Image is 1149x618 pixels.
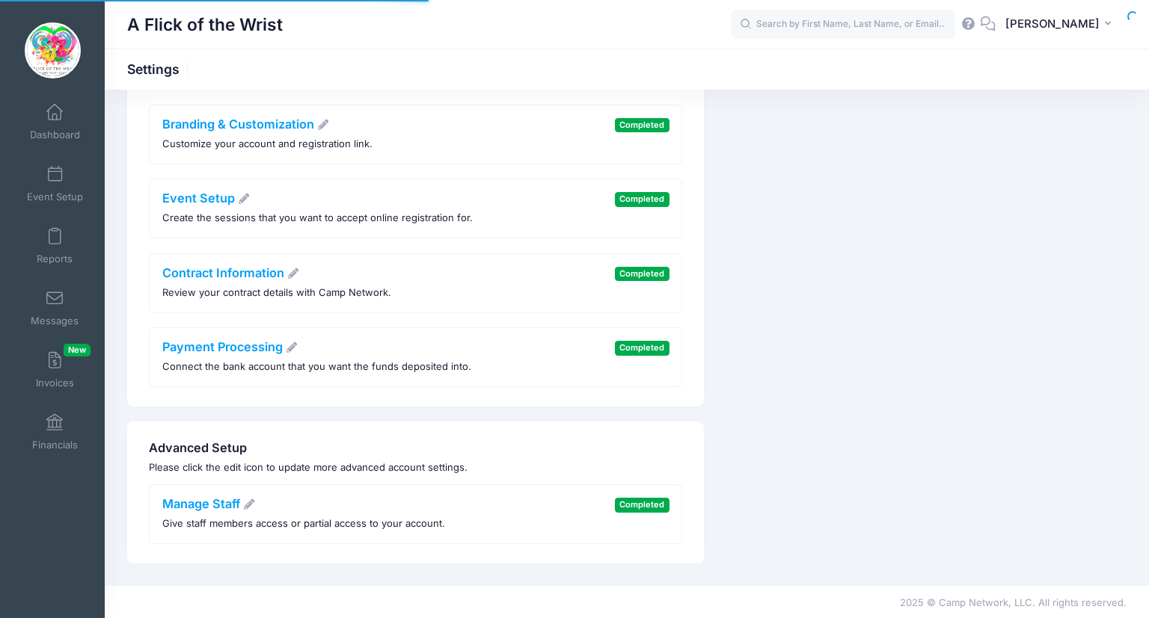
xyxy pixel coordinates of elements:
[31,315,79,327] span: Messages
[1005,16,1100,32] span: [PERSON_NAME]
[162,516,445,531] p: Give staff members access or partial access to your account.
[615,498,670,512] span: Completed
[32,439,78,451] span: Financials
[615,192,670,206] span: Completed
[64,344,91,356] span: New
[162,285,391,300] p: Review your contract details with Camp Network.
[615,118,670,132] span: Completed
[162,191,251,206] a: Event Setup
[162,339,298,354] a: Payment Processing
[19,158,91,210] a: Event Setup
[19,220,91,272] a: Reports
[36,377,74,389] span: Invoices
[19,96,91,148] a: Dashboard
[162,137,373,152] p: Customize your account and registration link.
[37,253,73,265] span: Reports
[996,7,1127,42] button: [PERSON_NAME]
[162,117,330,132] a: Branding & Customization
[162,359,471,374] p: Connect the bank account that you want the funds deposited into.
[162,265,300,280] a: Contract Information
[162,496,256,511] a: Manage Staff
[127,7,283,42] h1: A Flick of the Wrist
[615,341,670,355] span: Completed
[19,282,91,334] a: Messages
[30,129,80,141] span: Dashboard
[127,61,192,77] h1: Settings
[149,441,682,456] h4: Advanced Setup
[19,406,91,458] a: Financials
[162,211,473,226] p: Create the sessions that you want to accept online registration for.
[900,596,1127,608] span: 2025 © Camp Network, LLC. All rights reserved.
[19,344,91,396] a: InvoicesNew
[27,191,83,203] span: Event Setup
[149,460,682,475] p: Please click the edit icon to update more advanced account settings.
[615,267,670,281] span: Completed
[731,10,955,40] input: Search by First Name, Last Name, or Email...
[25,22,81,78] img: A Flick of the Wrist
